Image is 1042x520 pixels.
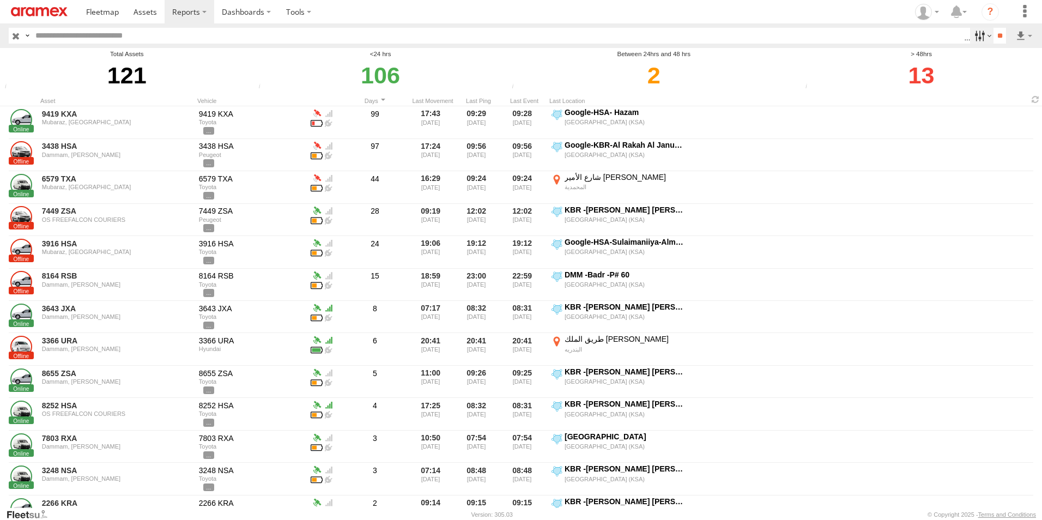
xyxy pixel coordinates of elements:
img: aramex-logo.svg [11,7,68,16]
div: 09:24 [DATE] [458,172,499,202]
div: Click to Sort [342,97,408,105]
div: Toyota [199,184,305,190]
a: 3916 HSA [42,239,191,249]
div: 97 [342,140,408,170]
div: Google-KBR-Al Rakah Al Janubiya-2 [565,140,684,150]
span: View Vehicle Details to show all tags [203,451,214,459]
div: Toyota [199,313,305,320]
div: Vehicle [197,97,306,105]
div: Asset [40,97,193,105]
label: Click to View Event Location [549,302,686,332]
a: Visit our Website [6,509,56,520]
div: Version: 305.03 [471,511,513,518]
div: Number of devices that their last movement was greater than 48hrs [802,83,819,92]
div: Click to filter last movement between last 24 and 48 hours [508,59,799,92]
div: Total Assets [2,50,252,59]
div: [GEOGRAPHIC_DATA] (KSA) [565,410,684,418]
a: 6579 TXA [42,174,191,184]
span: View Vehicle Details to show all tags [203,483,214,491]
div: المحمدية [565,183,684,191]
div: OS SDCC COURIERS [42,508,191,515]
div: Dammam, [PERSON_NAME] [42,313,191,320]
a: View Asset Details [10,239,32,261]
div: Battery Remaining: 4.03v [311,442,323,451]
div: 99 [342,107,408,137]
label: Click to View Event Location [549,334,686,364]
div: 11:00 [DATE] [412,367,453,397]
label: Click to View Event Location [549,205,686,235]
div: Niyas mukkathil [911,4,943,20]
div: 07:54 [DATE] [504,432,545,462]
div: 08:31 [DATE] [504,302,545,332]
div: Battery Remaining: 4.16v [311,280,323,289]
div: Battery Remaining: 4v [311,182,323,192]
div: 3916 HSA [199,239,305,249]
label: Click to View Event Location [549,107,686,137]
label: Click to View Event Location [549,270,686,300]
div: GSM Signal = 4 [323,270,335,280]
a: 9419 KXA [42,109,191,119]
div: Battery Remaining: 4.05v [311,474,323,483]
div: [GEOGRAPHIC_DATA] (KSA) [565,378,684,385]
div: 07:54 [DATE] [458,432,499,462]
a: 3248 NSA [42,465,191,475]
div: Click to filter last movement within 24 hours [256,59,506,92]
div: Battery Remaining: 4.03v [311,377,323,386]
div: 12:02 [DATE] [504,205,545,235]
span: View Vehicle Details to show all tags [203,257,214,264]
div: 22:59 [DATE] [504,270,545,300]
div: 8655 ZSA [199,368,305,378]
div: 4 [342,399,408,429]
a: 3366 URA [42,336,191,346]
div: DMM -Badr -P# 60 [565,270,684,280]
a: 8164 RSB [42,271,191,281]
div: > 48hrs [802,50,1040,59]
a: 3643 JXA [42,304,191,313]
div: GSM Signal = 4 [323,237,335,247]
div: Dammam, [PERSON_NAME] [42,152,191,158]
div: Google-HSA- Hazam [565,107,684,117]
div: OS FREEFALCON COURIERS [42,216,191,223]
div: 09:29 [DATE] [458,107,499,137]
div: 3 [342,432,408,462]
div: KBR -[PERSON_NAME] [PERSON_NAME],Qashla -P# 30 [565,302,684,312]
div: GSM Signal = 5 [323,399,335,409]
div: 28 [342,205,408,235]
div: 08:31 [DATE] [504,399,545,429]
div: GSM Signal = 5 [323,334,335,344]
div: 09:25 [DATE] [504,367,545,397]
i: ? [982,3,999,21]
div: KBR -[PERSON_NAME] [PERSON_NAME],Qashla -P# 30 [565,399,684,409]
div: Hyundai [199,346,305,352]
div: Click to Sort [412,97,453,105]
span: View Vehicle Details to show all tags [203,419,214,426]
div: 8164 RSB [199,271,305,281]
div: Toyota [199,475,305,482]
div: 8252 HSA [199,401,305,410]
div: [GEOGRAPHIC_DATA] (KSA) [565,443,684,450]
div: 09:24 [DATE] [504,172,545,202]
div: 5 [342,367,408,397]
a: View Asset Details [10,368,32,390]
div: Battery Remaining: 4.03v [311,344,323,354]
div: 20:41 [DATE] [412,334,453,364]
div: Google-HSA-Sulaimaniiya-Almuhammadiyyah [565,237,684,247]
div: KBR -[PERSON_NAME] [PERSON_NAME],Qashla -P# 30 [565,464,684,474]
div: [GEOGRAPHIC_DATA] (KSA) [565,248,684,256]
a: View Asset Details [10,401,32,422]
div: Toyota [199,119,305,125]
div: OS FREEFALCON COURIERS [42,410,191,417]
div: 15 [342,270,408,300]
div: GSM Signal = 4 [323,205,335,215]
div: 09:28 [DATE] [504,107,545,137]
div: Last Location [549,97,686,105]
span: View Vehicle Details to show all tags [203,289,214,297]
div: KBR -[PERSON_NAME] [PERSON_NAME],Qashla -P# 30 [565,497,684,506]
label: Click to View Event Location [549,237,686,267]
a: View Asset Details [10,271,32,293]
div: © Copyright 2025 - [928,511,1036,518]
div: Mubaraz, [GEOGRAPHIC_DATA] [42,249,191,255]
label: Search Filter Options [970,28,993,44]
a: View Asset Details [10,141,32,163]
div: طريق الملك [PERSON_NAME] [565,334,684,344]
